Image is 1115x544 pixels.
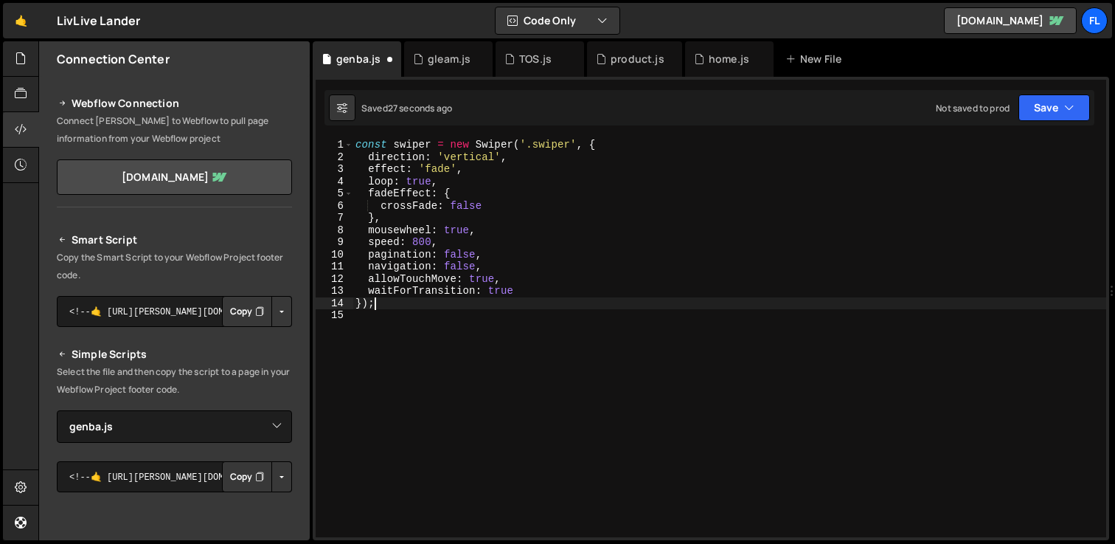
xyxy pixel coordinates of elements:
[1018,94,1090,121] button: Save
[222,461,292,492] div: Button group with nested dropdown
[428,52,470,66] div: gleam.js
[57,51,170,67] h2: Connection Center
[222,296,272,327] button: Copy
[709,52,749,66] div: home.js
[57,249,292,284] p: Copy the Smart Script to your Webflow Project footer code.
[57,112,292,148] p: Connect [PERSON_NAME] to Webflow to pull page information from your Webflow project
[316,187,353,200] div: 5
[316,249,353,261] div: 10
[57,296,292,327] textarea: <!--🤙 [URL][PERSON_NAME][DOMAIN_NAME]> <script>document.addEventListener("DOMContentLoaded", func...
[936,102,1010,114] div: Not saved to prod
[519,52,552,66] div: TOS.js
[57,159,292,195] a: [DOMAIN_NAME]
[57,94,292,112] h2: Webflow Connection
[57,461,292,492] textarea: <!--🤙 [URL][PERSON_NAME][DOMAIN_NAME]> <script>document.addEventListener("DOMContentLoaded", func...
[496,7,619,34] button: Code Only
[57,231,292,249] h2: Smart Script
[316,176,353,188] div: 4
[316,139,353,151] div: 1
[3,3,39,38] a: 🤙
[316,212,353,224] div: 7
[388,102,452,114] div: 27 seconds ago
[336,52,381,66] div: genba.js
[316,309,353,322] div: 15
[316,273,353,286] div: 12
[316,224,353,237] div: 8
[316,297,353,310] div: 14
[316,285,353,297] div: 13
[222,296,292,327] div: Button group with nested dropdown
[785,52,847,66] div: New File
[1081,7,1108,34] a: Fl
[316,261,353,273] div: 11
[361,102,452,114] div: Saved
[57,363,292,399] p: Select the file and then copy the script to a page in your Webflow Project footer code.
[316,200,353,213] div: 6
[316,151,353,164] div: 2
[316,236,353,249] div: 9
[611,52,664,66] div: product.js
[57,12,140,30] div: LivLive Lander
[944,7,1077,34] a: [DOMAIN_NAME]
[316,163,353,176] div: 3
[57,345,292,363] h2: Simple Scripts
[222,461,272,492] button: Copy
